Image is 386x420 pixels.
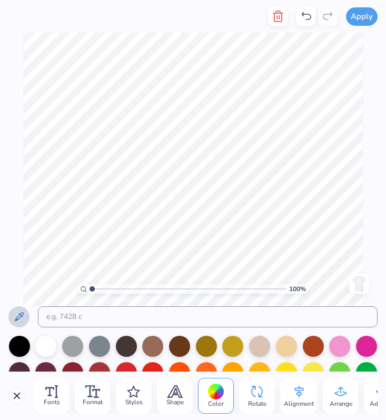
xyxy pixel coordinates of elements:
input: e.g. 7428 c [38,306,378,327]
span: Color [208,399,224,408]
button: Close [8,387,25,404]
span: Shape [166,398,184,406]
span: Styles [125,398,143,406]
button: Apply [346,7,378,26]
img: Back [351,275,368,292]
span: Rotate [248,399,266,408]
span: 100 % [289,284,306,294]
span: Fonts [44,398,60,406]
span: Alignment [284,399,314,408]
span: Format [83,398,103,406]
span: Arrange [330,399,352,408]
